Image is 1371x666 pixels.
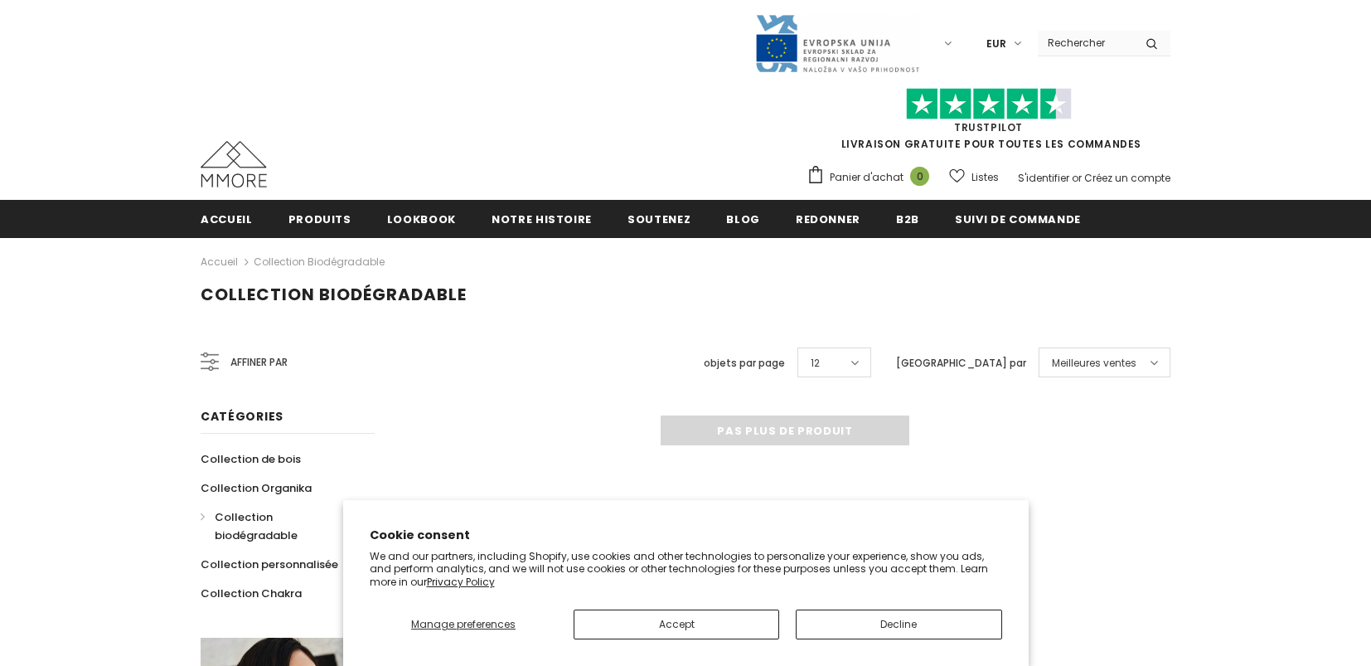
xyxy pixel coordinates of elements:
a: Notre histoire [492,200,592,237]
span: Collection biodégradable [215,509,298,543]
a: Accueil [201,252,238,272]
span: soutenez [627,211,690,227]
span: Meilleures ventes [1052,355,1136,372]
p: We and our partners, including Shopify, use cookies and other technologies to personalize your ex... [370,550,1002,589]
img: Faites confiance aux étoiles pilotes [906,88,1072,120]
a: Collection biodégradable [254,255,385,269]
a: Blog [726,200,760,237]
a: Collection de bois [201,445,301,474]
label: [GEOGRAPHIC_DATA] par [896,355,1026,372]
span: Lookbook [387,211,456,227]
a: Lookbook [387,200,456,237]
span: Manage preferences [411,617,516,631]
img: Javni Razpis [754,13,920,74]
a: Privacy Policy [427,575,495,589]
span: Blog [726,211,760,227]
button: Decline [796,610,1001,639]
a: Collection Chakra [201,579,302,608]
span: LIVRAISON GRATUITE POUR TOUTES LES COMMANDES [807,95,1170,151]
a: Collection biodégradable [201,503,356,550]
span: Accueil [201,211,253,227]
button: Manage preferences [370,610,558,639]
a: Produits [288,200,351,237]
a: S'identifier [1018,171,1069,185]
span: Collection personnalisée [201,557,338,572]
img: Cas MMORE [201,141,267,187]
a: Javni Razpis [754,36,920,50]
span: B2B [896,211,919,227]
button: Accept [574,610,779,639]
a: Redonner [796,200,860,237]
span: EUR [986,36,1006,52]
span: Suivi de commande [955,211,1081,227]
span: Affiner par [230,353,288,372]
span: 12 [811,355,820,372]
input: Search Site [1038,31,1133,55]
a: Suivi de commande [955,200,1081,237]
a: Accueil [201,200,253,237]
span: Collection de bois [201,451,301,467]
span: Redonner [796,211,860,227]
a: Collection personnalisée [201,550,338,579]
a: soutenez [627,200,690,237]
a: Panier d'achat 0 [807,165,937,190]
a: B2B [896,200,919,237]
a: Collection Organika [201,474,312,503]
span: Panier d'achat [830,169,904,186]
a: TrustPilot [954,120,1023,134]
span: Collection biodégradable [201,283,467,306]
span: Collection Organika [201,480,312,496]
h2: Cookie consent [370,527,1002,544]
label: objets par page [704,355,785,372]
a: Listes [949,163,999,192]
span: Produits [288,211,351,227]
span: Catégories [201,408,283,425]
span: Notre histoire [492,211,592,227]
span: or [1072,171,1082,185]
span: 0 [910,167,929,186]
span: Listes [971,169,999,186]
span: Collection Chakra [201,586,302,601]
a: Créez un compte [1084,171,1170,185]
